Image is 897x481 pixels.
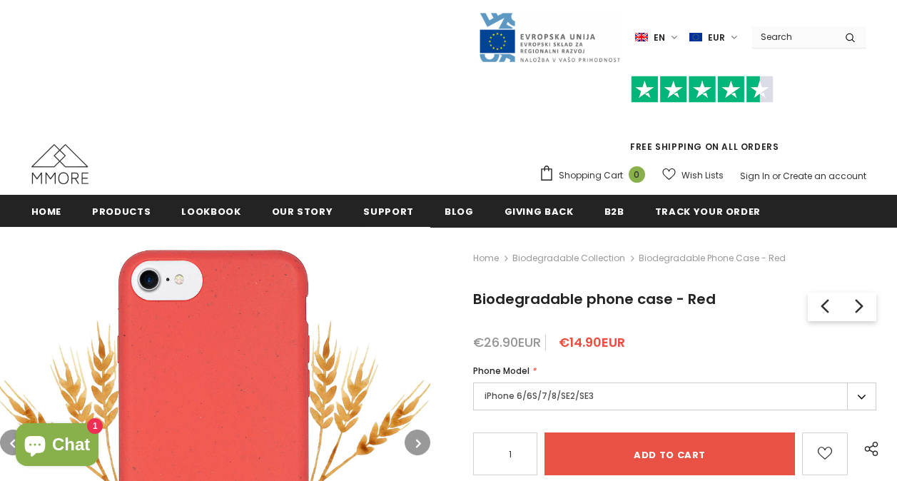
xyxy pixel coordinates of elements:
label: iPhone 6/6S/7/8/SE2/SE3 [473,383,876,410]
span: Wish Lists [681,168,724,183]
a: support [363,195,414,227]
a: Wish Lists [662,163,724,188]
span: B2B [604,205,624,218]
span: Lookbook [181,205,240,218]
iframe: Customer reviews powered by Trustpilot [539,103,866,140]
img: i-lang-1.png [635,31,648,44]
span: Biodegradable phone case - Red [473,289,716,309]
span: Products [92,205,151,218]
a: B2B [604,195,624,227]
span: €14.90EUR [559,333,625,351]
a: Sign In [740,170,770,182]
span: Phone Model [473,365,529,377]
input: Search Site [752,26,834,47]
span: Biodegradable phone case - Red [639,250,786,267]
a: Giving back [505,195,574,227]
span: or [772,170,781,182]
a: Biodegradable Collection [512,252,625,264]
a: Javni Razpis [478,31,621,43]
span: Shopping Cart [559,168,623,183]
span: Blog [445,205,474,218]
img: MMORE Cases [31,144,88,184]
img: Javni Razpis [478,11,621,64]
a: Blog [445,195,474,227]
span: EUR [708,31,725,45]
a: Shopping Cart 0 [539,165,652,186]
span: Giving back [505,205,574,218]
a: Lookbook [181,195,240,227]
span: support [363,205,414,218]
a: Home [473,250,499,267]
span: €26.90EUR [473,333,541,351]
a: Home [31,195,62,227]
span: Track your order [655,205,761,218]
img: Trust Pilot Stars [631,76,774,103]
span: 0 [629,166,645,183]
input: Add to cart [544,432,794,475]
a: Our Story [272,195,333,227]
span: Home [31,205,62,218]
inbox-online-store-chat: Shopify online store chat [11,423,103,470]
span: Our Story [272,205,333,218]
a: Track your order [655,195,761,227]
a: Create an account [783,170,866,182]
a: Products [92,195,151,227]
span: FREE SHIPPING ON ALL ORDERS [539,82,866,153]
span: en [654,31,665,45]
